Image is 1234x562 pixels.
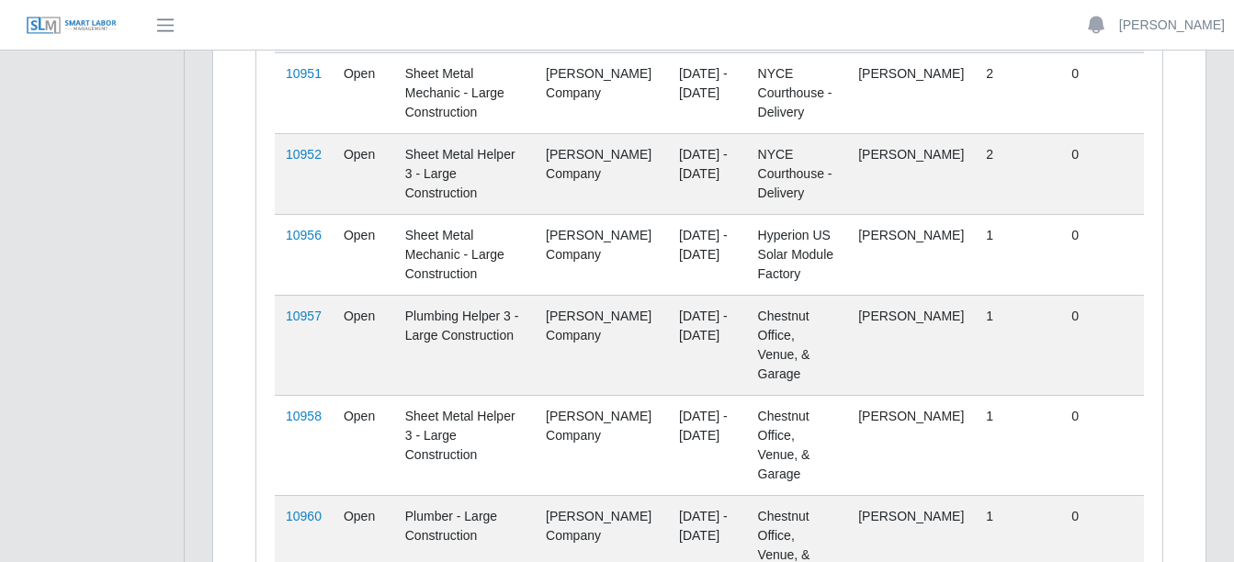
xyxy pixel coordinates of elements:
td: [DATE] - [DATE] [668,52,747,133]
a: 10956 [286,228,322,242]
td: Sheet Metal Helper 3 - Large Construction [394,395,535,495]
td: Open [333,395,394,495]
td: [DATE] - [DATE] [668,214,747,295]
td: 0 [1060,214,1144,295]
td: 0 [1060,133,1144,214]
td: Sheet Metal Mechanic - Large Construction [394,52,535,133]
td: 1 [975,395,1060,495]
td: [PERSON_NAME] [847,52,975,133]
td: [PERSON_NAME] [847,295,975,395]
td: 0 [1060,295,1144,395]
td: Plumbing Helper 3 - Large Construction [394,295,535,395]
td: Open [333,52,394,133]
td: 2 [975,52,1060,133]
td: Sheet Metal Helper 3 - Large Construction [394,133,535,214]
td: [PERSON_NAME] Company [535,133,668,214]
td: NYCE Courthouse - Delivery [747,52,848,133]
td: [PERSON_NAME] [847,395,975,495]
td: [PERSON_NAME] [847,214,975,295]
a: 10952 [286,147,322,162]
a: 10958 [286,409,322,423]
td: [PERSON_NAME] [847,133,975,214]
td: Open [333,214,394,295]
a: [PERSON_NAME] [1119,16,1225,35]
a: 10951 [286,66,322,81]
td: Hyperion US Solar Module Factory [747,214,848,295]
td: [DATE] - [DATE] [668,395,747,495]
td: Chestnut Office, Venue, & Garage [747,295,848,395]
td: [PERSON_NAME] Company [535,395,668,495]
td: NYCE Courthouse - Delivery [747,133,848,214]
a: 10957 [286,309,322,323]
td: Open [333,133,394,214]
td: [PERSON_NAME] Company [535,214,668,295]
td: 2 [975,133,1060,214]
td: [PERSON_NAME] Company [535,52,668,133]
td: Open [333,295,394,395]
img: SLM Logo [26,16,118,36]
td: 1 [975,295,1060,395]
td: Sheet Metal Mechanic - Large Construction [394,214,535,295]
td: 0 [1060,52,1144,133]
td: 0 [1060,395,1144,495]
td: [PERSON_NAME] Company [535,295,668,395]
td: [DATE] - [DATE] [668,295,747,395]
td: 1 [975,214,1060,295]
a: 10960 [286,509,322,523]
td: Chestnut Office, Venue, & Garage [747,395,848,495]
td: [DATE] - [DATE] [668,133,747,214]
